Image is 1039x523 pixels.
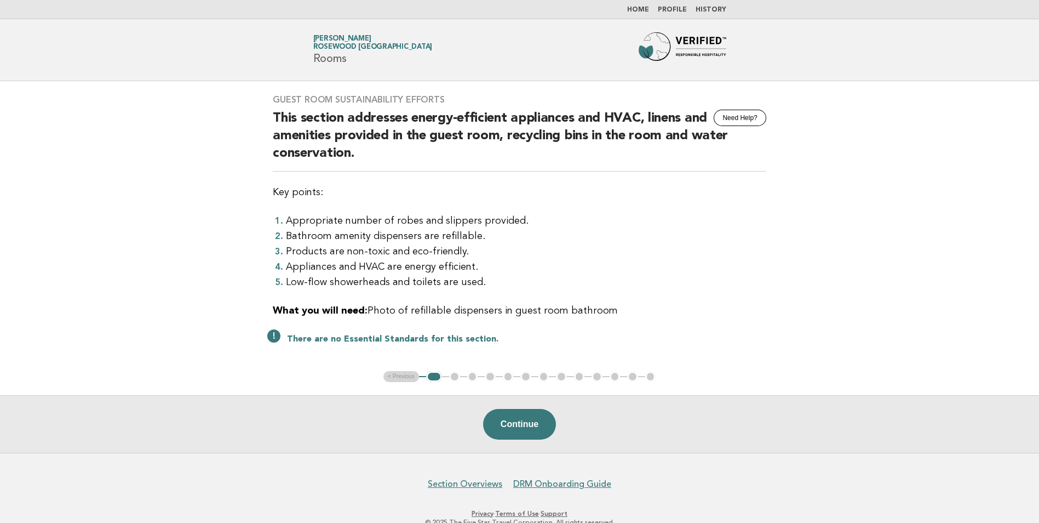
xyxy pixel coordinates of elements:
li: Appropriate number of robes and slippers provided. [286,213,766,229]
a: Terms of Use [495,510,539,518]
li: Bathroom amenity dispensers are refillable. [286,229,766,244]
a: Section Overviews [428,479,502,490]
strong: What you will need: [273,306,368,316]
button: 1 [426,371,442,382]
span: Rosewood [GEOGRAPHIC_DATA] [313,44,433,51]
li: Appliances and HVAC are energy efficient. [286,259,766,275]
strong: There are no Essential Standards for this section. [287,335,498,344]
button: Need Help? [714,110,766,126]
h1: Rooms [313,36,433,64]
button: Continue [483,409,556,440]
a: DRM Onboarding Guide [513,479,611,490]
a: History [696,7,726,13]
a: [PERSON_NAME]Rosewood [GEOGRAPHIC_DATA] [313,35,433,50]
li: Products are non-toxic and eco-friendly. [286,244,766,259]
p: Key points: [273,185,766,200]
h3: Guest Room Sustainability Efforts [273,94,766,105]
img: Forbes Travel Guide [639,32,726,67]
h2: This section addresses energy-efficient appliances and HVAC, linens and amenities provided in the... [273,110,766,172]
a: Privacy [472,510,493,518]
a: Home [627,7,649,13]
a: Profile [658,7,687,13]
a: Support [541,510,567,518]
p: Photo of refillable dispensers in guest room bathroom [273,303,766,319]
li: Low-flow showerheads and toilets are used. [286,275,766,290]
p: · · [185,509,855,518]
